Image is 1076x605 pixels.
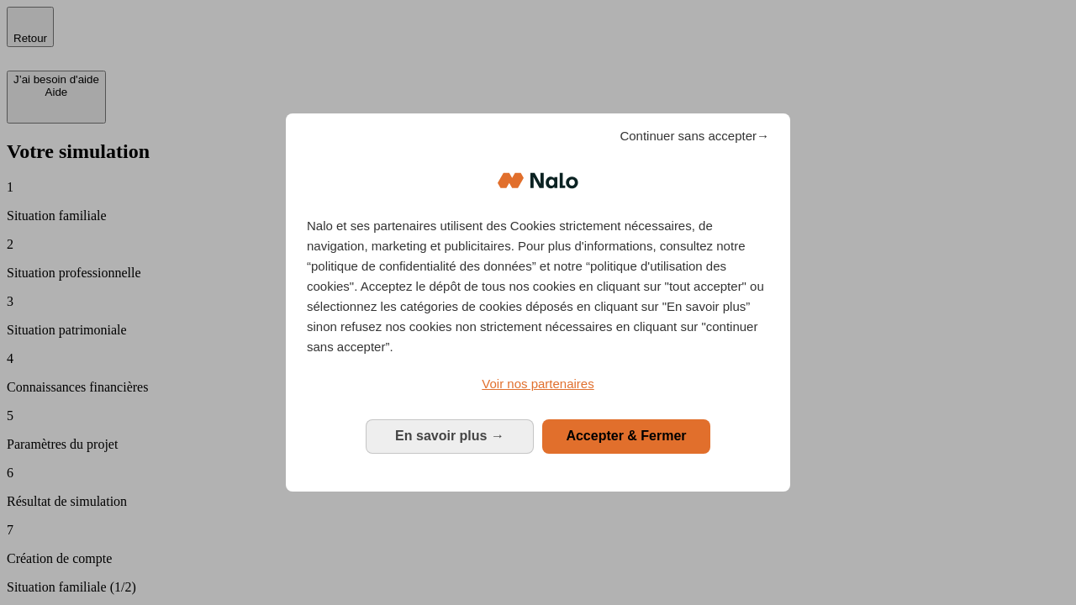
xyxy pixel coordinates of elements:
a: Voir nos partenaires [307,374,769,394]
span: Voir nos partenaires [482,376,593,391]
span: En savoir plus → [395,429,504,443]
span: Accepter & Fermer [566,429,686,443]
button: En savoir plus: Configurer vos consentements [366,419,534,453]
button: Accepter & Fermer: Accepter notre traitement des données et fermer [542,419,710,453]
img: Logo [498,155,578,206]
p: Nalo et ses partenaires utilisent des Cookies strictement nécessaires, de navigation, marketing e... [307,216,769,357]
div: Bienvenue chez Nalo Gestion du consentement [286,113,790,491]
span: Continuer sans accepter→ [620,126,769,146]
